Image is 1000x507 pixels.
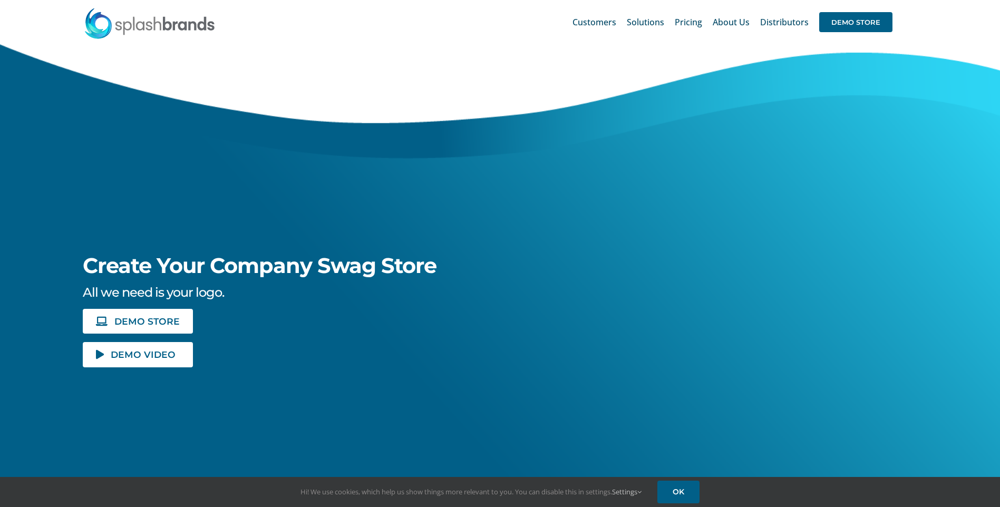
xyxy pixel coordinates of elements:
a: Distributors [760,5,809,39]
a: DEMO STORE [83,309,192,334]
span: DEMO STORE [114,317,180,326]
a: DEMO STORE [819,5,892,39]
a: OK [657,481,700,503]
span: DEMO VIDEO [111,350,176,359]
span: DEMO STORE [819,12,892,32]
span: Create Your Company Swag Store [83,252,436,278]
span: Distributors [760,18,809,26]
span: Solutions [627,18,664,26]
span: All we need is your logo. [83,285,224,300]
span: Customers [572,18,616,26]
a: Pricing [675,5,702,39]
a: Settings [612,487,642,496]
img: SplashBrands.com Logo [84,7,216,39]
span: Hi! We use cookies, which help us show things more relevant to you. You can disable this in setti... [300,487,642,496]
a: Customers [572,5,616,39]
nav: Main Menu [572,5,892,39]
span: About Us [713,18,750,26]
span: Pricing [675,18,702,26]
